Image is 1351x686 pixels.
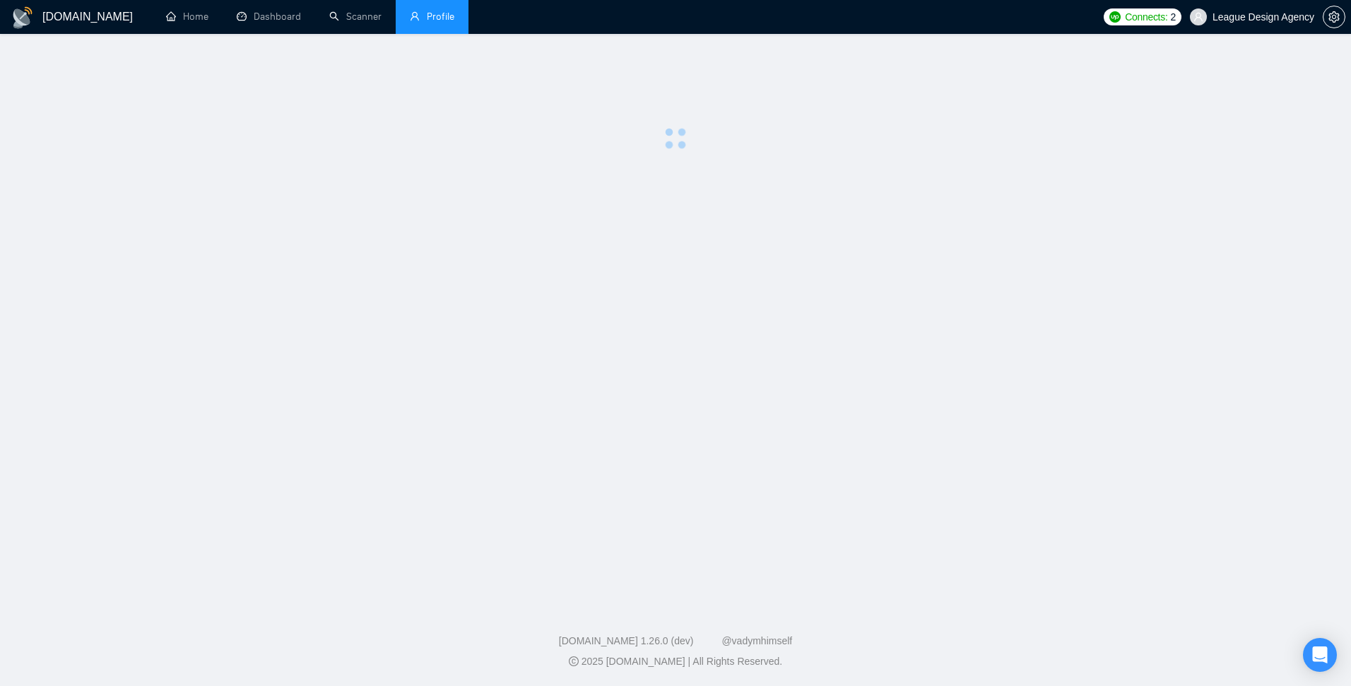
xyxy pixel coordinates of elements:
[1193,12,1203,22] span: user
[329,11,382,23] a: searchScanner
[559,635,694,646] a: [DOMAIN_NAME] 1.26.0 (dev)
[427,11,454,23] span: Profile
[1323,6,1345,28] button: setting
[569,656,579,666] span: copyright
[237,11,301,23] a: dashboardDashboard
[410,11,420,21] span: user
[11,654,1340,669] div: 2025 [DOMAIN_NAME] | All Rights Reserved.
[1171,9,1176,25] span: 2
[1125,9,1167,25] span: Connects:
[1303,638,1337,672] div: Open Intercom Messenger
[1109,11,1121,23] img: upwork-logo.png
[1323,11,1345,23] span: setting
[11,6,34,29] img: logo
[166,11,208,23] a: homeHome
[721,635,792,646] a: @vadymhimself
[1323,11,1345,23] a: setting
